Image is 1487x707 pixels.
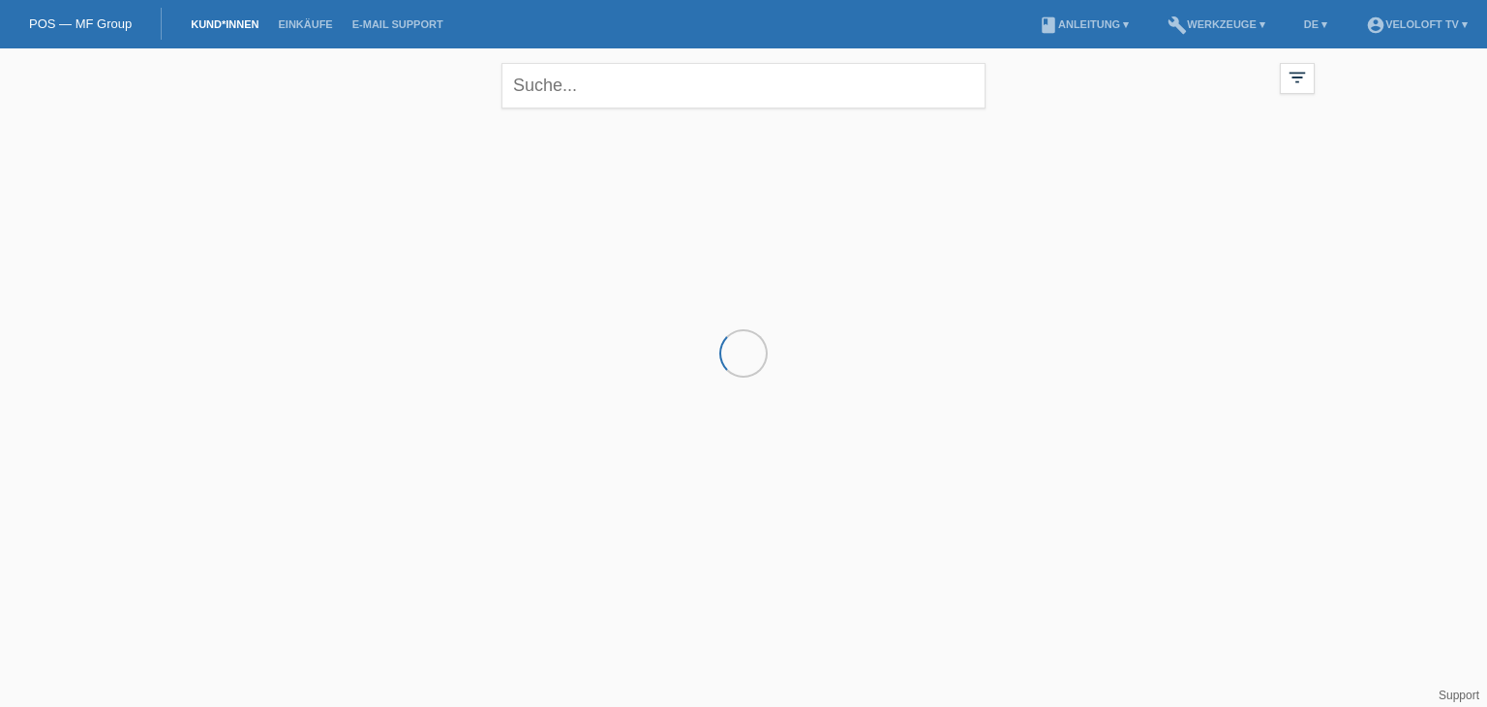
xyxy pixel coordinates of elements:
input: Suche... [501,63,986,108]
i: filter_list [1287,67,1308,88]
a: POS — MF Group [29,16,132,31]
i: build [1168,15,1187,35]
a: bookAnleitung ▾ [1029,18,1138,30]
i: book [1039,15,1058,35]
a: DE ▾ [1294,18,1337,30]
a: Support [1439,689,1479,702]
a: buildWerkzeuge ▾ [1158,18,1275,30]
a: E-Mail Support [343,18,453,30]
a: Einkäufe [268,18,342,30]
i: account_circle [1366,15,1385,35]
a: Kund*innen [181,18,268,30]
a: account_circleVeloLoft TV ▾ [1356,18,1477,30]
